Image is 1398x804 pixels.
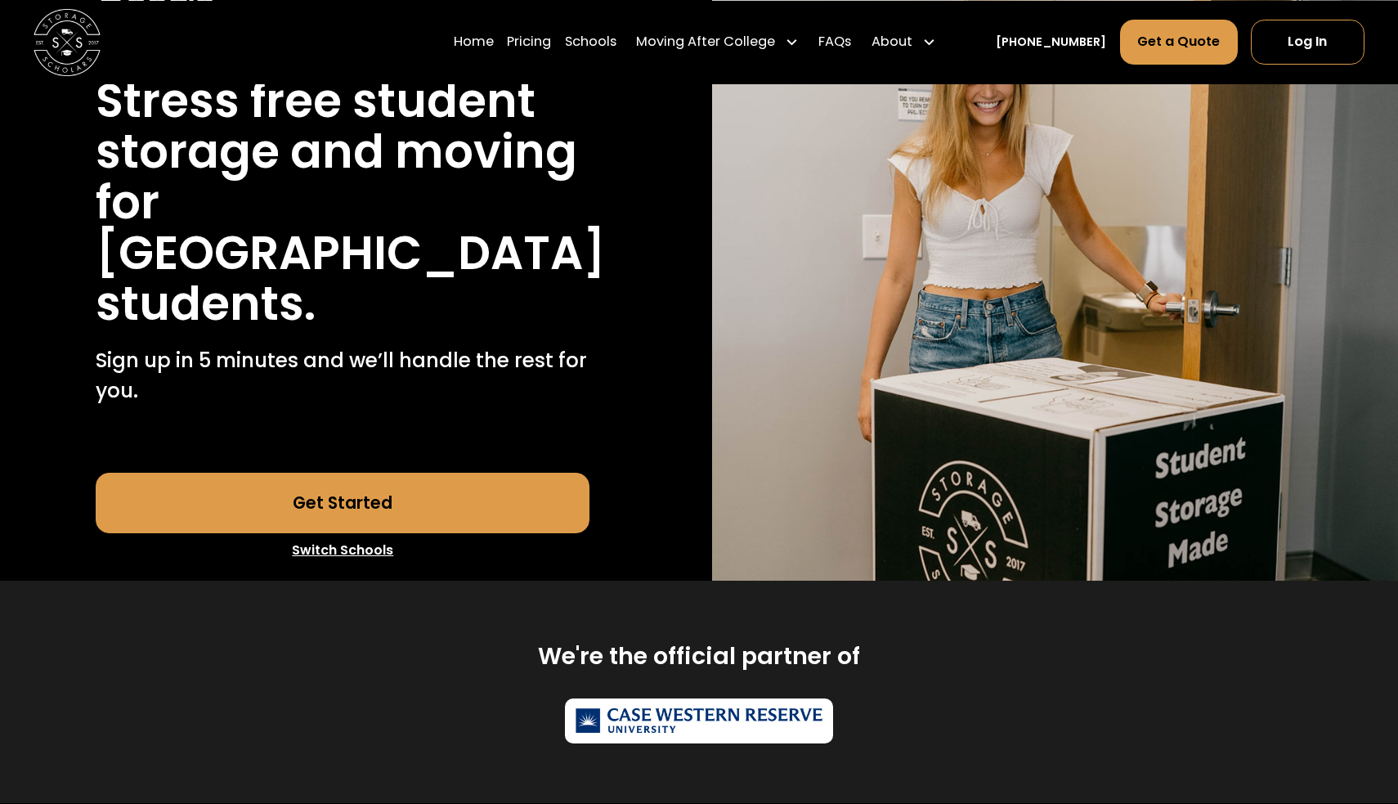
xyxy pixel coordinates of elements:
div: Moving After College [636,32,775,52]
a: Get Started [96,473,589,533]
p: Sign up in 5 minutes and we’ll handle the rest for you. [96,346,589,406]
a: FAQs [818,19,851,65]
a: Home [454,19,494,65]
h1: Stress free student storage and moving for [96,76,589,228]
h2: We're the official partner of [538,641,860,671]
a: [PHONE_NUMBER] [996,33,1106,50]
a: home [34,8,101,75]
a: Schools [565,19,616,65]
h1: students. [96,279,316,330]
img: Storage Scholars main logo [34,8,101,75]
div: About [865,19,943,65]
a: Log In [1251,20,1364,65]
h1: [GEOGRAPHIC_DATA] [96,228,606,279]
div: Moving After College [630,19,805,65]
a: Pricing [507,19,551,65]
a: Switch Schools [96,533,589,568]
a: Get a Quote [1120,20,1238,65]
div: About [872,32,912,52]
